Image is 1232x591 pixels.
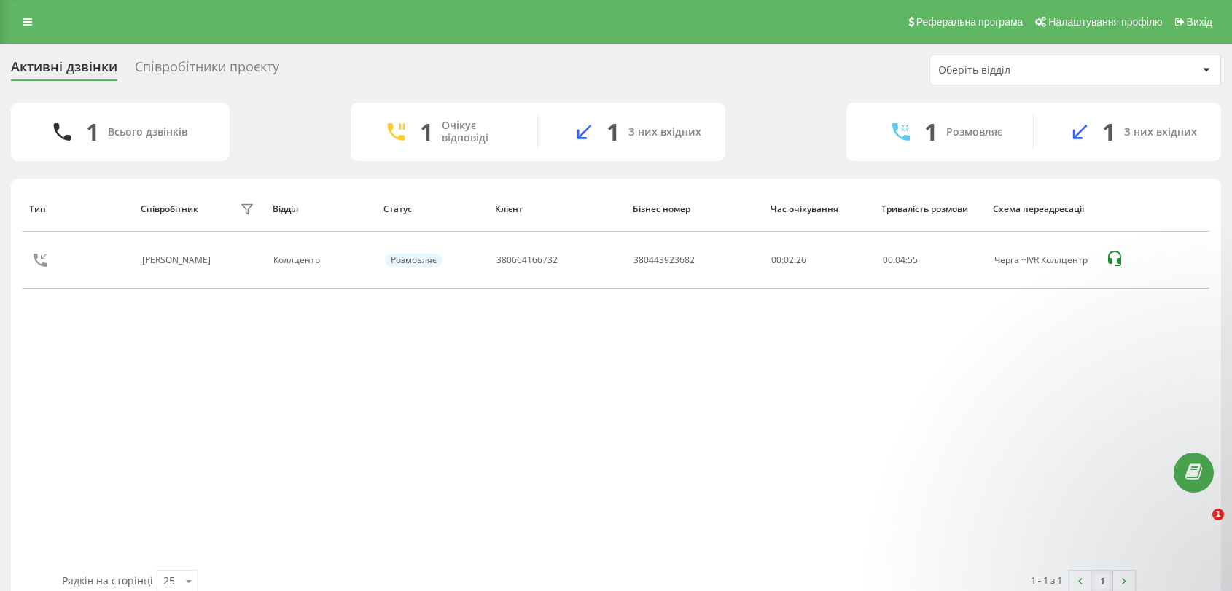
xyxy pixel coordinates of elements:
[1091,571,1113,591] a: 1
[607,118,620,146] div: 1
[273,204,370,214] div: Відділ
[273,255,369,265] div: Коллцентр
[994,255,1091,265] div: Черга +IVR Коллцентр
[496,255,558,265] div: 380664166732
[383,204,481,214] div: Статус
[633,255,695,265] div: 380443923682
[916,16,1024,28] span: Реферальна програма
[895,254,905,266] span: 04
[163,574,175,588] div: 25
[771,255,867,265] div: 00:02:26
[633,204,757,214] div: Бізнес номер
[11,59,117,82] div: Активні дзвінки
[1031,573,1062,587] div: 1 - 1 з 1
[495,204,619,214] div: Клієнт
[420,118,433,146] div: 1
[86,118,99,146] div: 1
[1048,16,1162,28] span: Налаштування профілю
[1124,126,1197,138] div: З них вхідних
[924,118,937,146] div: 1
[385,254,442,267] div: Розмовляє
[881,204,979,214] div: Тривалість розмови
[1212,509,1224,520] span: 1
[108,126,187,138] div: Всього дзвінків
[883,254,893,266] span: 00
[938,64,1112,77] div: Оберіть відділ
[908,254,918,266] span: 55
[1102,118,1115,146] div: 1
[993,204,1091,214] div: Схема переадресації
[1187,16,1212,28] span: Вихід
[442,120,515,144] div: Очікує відповіді
[135,59,279,82] div: Співробітники проєкту
[1182,509,1217,544] iframe: Intercom live chat
[141,204,198,214] div: Співробітник
[946,126,1002,138] div: Розмовляє
[62,574,153,587] span: Рядків на сторінці
[29,204,127,214] div: Тип
[883,255,918,265] div: : :
[142,255,214,265] div: [PERSON_NAME]
[771,204,868,214] div: Час очікування
[628,126,701,138] div: З них вхідних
